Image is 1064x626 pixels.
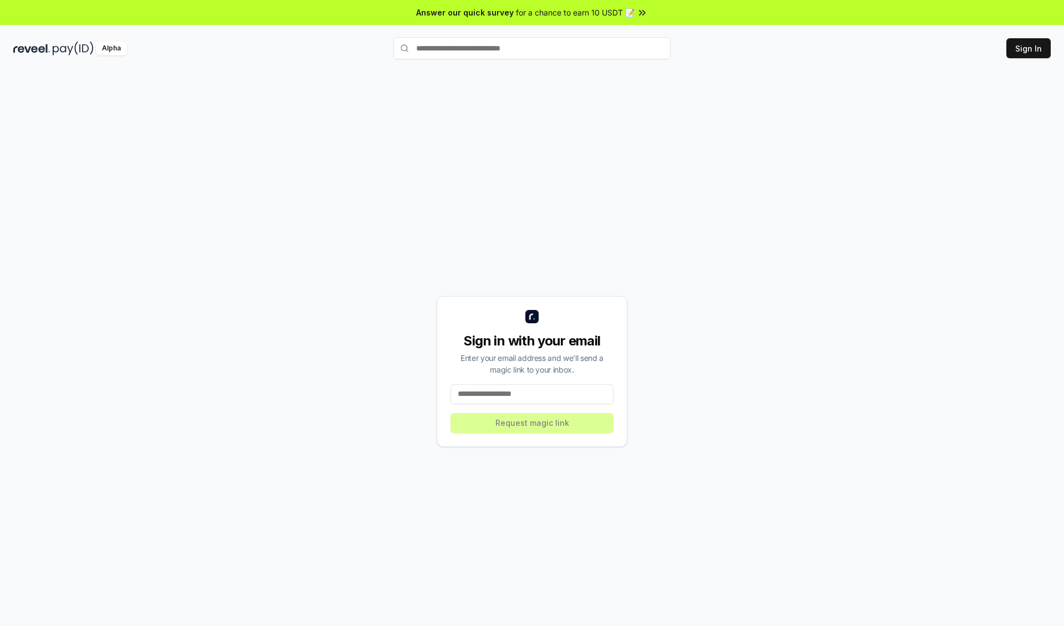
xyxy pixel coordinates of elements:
div: Alpha [96,42,127,55]
div: Sign in with your email [451,332,613,350]
span: Answer our quick survey [416,7,514,18]
img: reveel_dark [13,42,50,55]
img: logo_small [525,310,539,323]
div: Enter your email address and we’ll send a magic link to your inbox. [451,352,613,375]
img: pay_id [53,42,94,55]
button: Sign In [1006,38,1051,58]
span: for a chance to earn 10 USDT 📝 [516,7,635,18]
